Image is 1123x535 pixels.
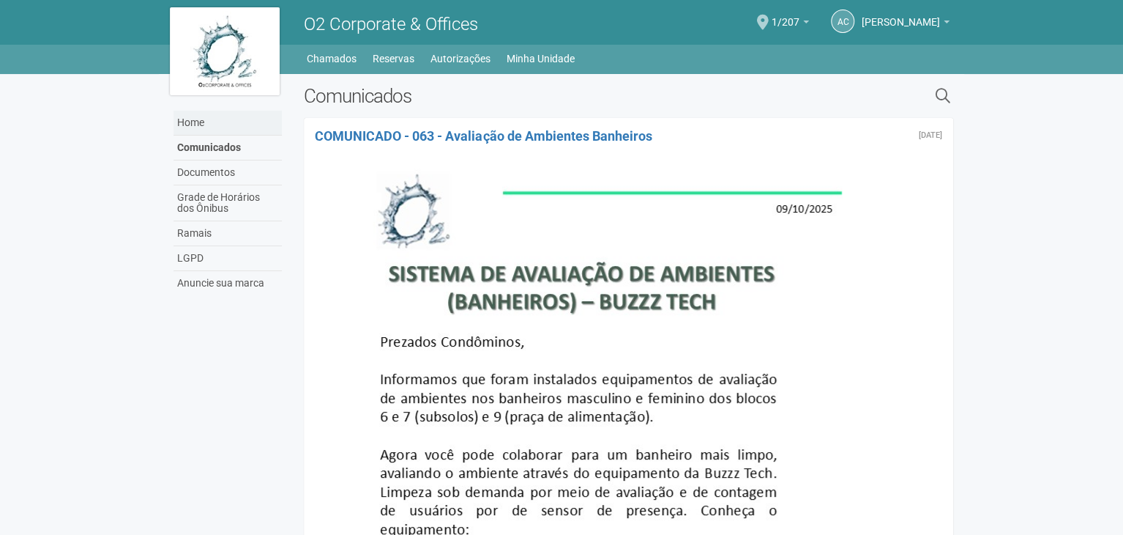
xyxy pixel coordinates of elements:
span: 1/207 [772,2,799,28]
a: Home [174,111,282,136]
a: COMUNICADO - 063 - Avaliação de Ambientes Banheiros [315,128,652,144]
a: Chamados [307,48,357,69]
div: Quinta-feira, 9 de outubro de 2025 às 14:01 [919,131,942,140]
h2: Comunicados [304,85,785,107]
a: Documentos [174,160,282,185]
a: 1/207 [772,18,809,30]
a: Autorizações [430,48,490,69]
a: AC [831,10,854,33]
a: Ramais [174,221,282,246]
img: logo.jpg [170,7,280,95]
a: [PERSON_NAME] [862,18,949,30]
span: O2 Corporate & Offices [304,14,478,34]
a: LGPD [174,246,282,271]
a: Anuncie sua marca [174,271,282,295]
span: Andréa Cunha [862,2,940,28]
a: Minha Unidade [507,48,575,69]
a: Reservas [373,48,414,69]
a: Comunicados [174,136,282,160]
a: Grade de Horários dos Ônibus [174,185,282,221]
